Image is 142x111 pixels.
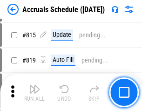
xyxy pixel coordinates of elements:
div: pending... [79,32,106,39]
div: Update [51,29,73,41]
div: pending... [81,57,108,64]
img: Support [111,6,119,13]
img: Settings menu [123,4,135,15]
div: Accruals Schedule ([DATE]) [22,5,105,14]
div: Auto Fill [51,55,75,66]
img: Back [7,4,19,15]
span: # 819 [22,56,36,64]
span: # 815 [22,31,36,39]
img: Main button [118,87,129,98]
